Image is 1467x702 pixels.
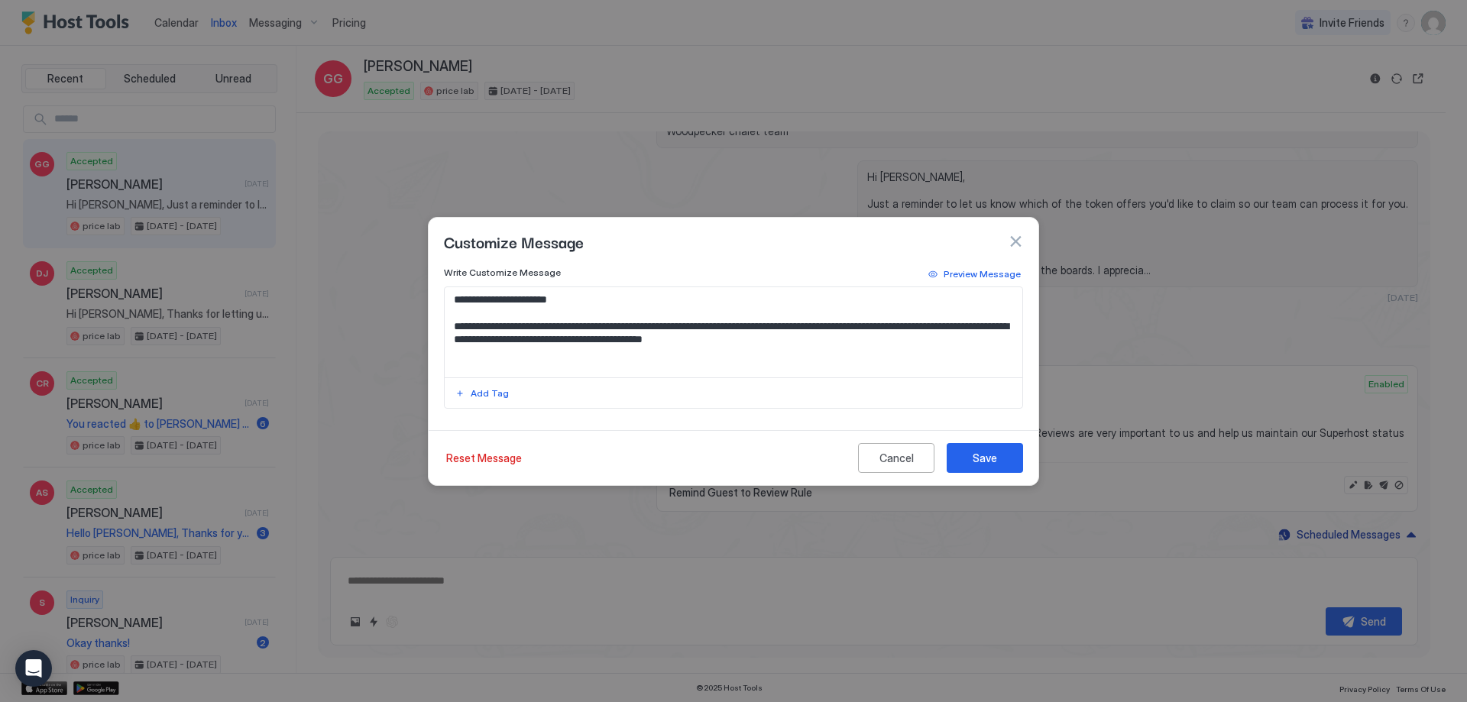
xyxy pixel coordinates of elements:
[973,450,997,466] div: Save
[453,384,511,403] button: Add Tag
[15,650,52,687] div: Open Intercom Messenger
[446,450,522,466] div: Reset Message
[445,287,1022,377] textarea: Input Field
[926,265,1023,283] button: Preview Message
[947,443,1023,473] button: Save
[444,230,584,253] span: Customize Message
[858,443,934,473] button: Cancel
[879,450,914,466] div: Cancel
[471,387,509,400] div: Add Tag
[444,443,524,473] button: Reset Message
[944,267,1021,281] div: Preview Message
[444,267,561,278] span: Write Customize Message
